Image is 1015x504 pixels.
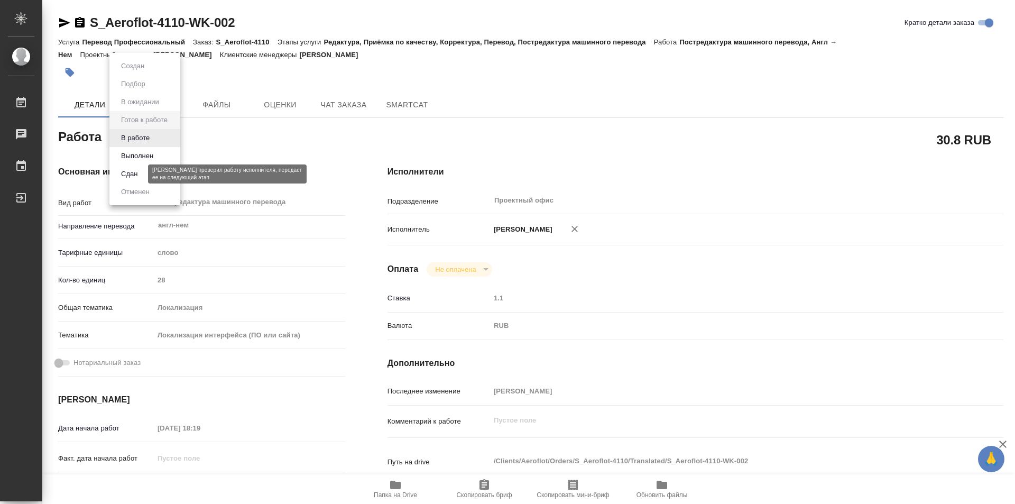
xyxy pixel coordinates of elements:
[118,186,153,198] button: Отменен
[118,96,162,108] button: В ожидании
[118,60,147,72] button: Создан
[118,132,153,144] button: В работе
[118,150,156,162] button: Выполнен
[118,168,141,180] button: Сдан
[118,78,149,90] button: Подбор
[118,114,171,126] button: Готов к работе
